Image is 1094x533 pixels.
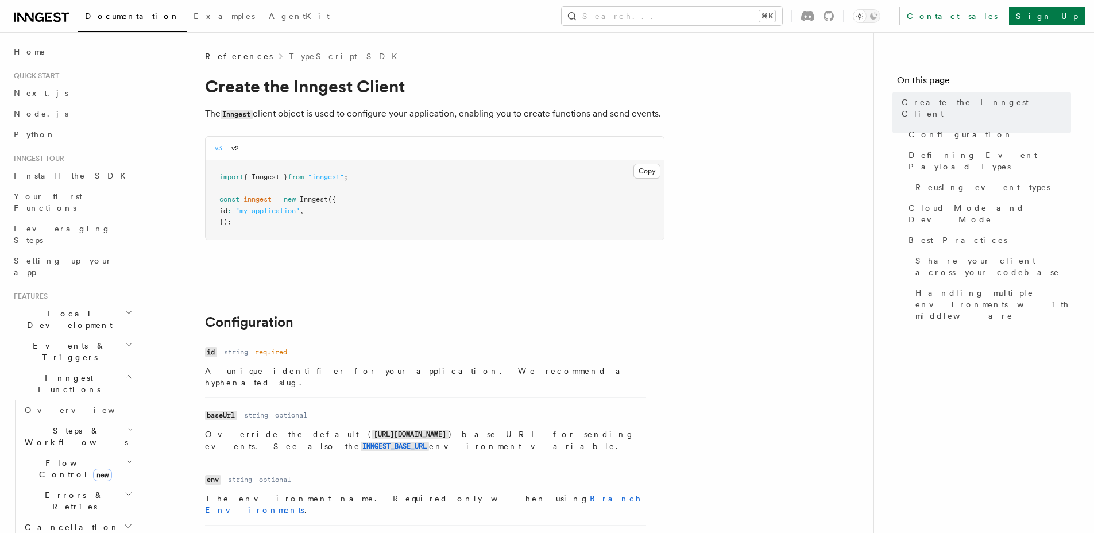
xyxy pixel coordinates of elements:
dd: required [255,347,287,357]
a: Setting up your app [9,250,135,283]
a: Leveraging Steps [9,218,135,250]
dd: optional [275,411,307,420]
span: Your first Functions [14,192,82,213]
a: Next.js [9,83,135,103]
span: Node.js [14,109,68,118]
span: Cloud Mode and Dev Mode [909,202,1071,225]
span: ; [344,173,348,181]
code: env [205,475,221,485]
span: AgentKit [269,11,330,21]
a: Node.js [9,103,135,124]
button: Copy [633,164,660,179]
a: Create the Inngest Client [897,92,1071,124]
span: Defining Event Payload Types [909,149,1071,172]
span: Leveraging Steps [14,224,111,245]
a: Defining Event Payload Types [904,145,1071,177]
button: Flow Controlnew [20,453,135,485]
a: Cloud Mode and Dev Mode [904,198,1071,230]
button: Steps & Workflows [20,420,135,453]
span: , [300,207,304,215]
button: Errors & Retries [20,485,135,517]
dd: optional [259,475,291,484]
span: Quick start [9,71,59,80]
code: baseUrl [205,411,237,420]
dd: string [244,411,268,420]
span: Events & Triggers [9,340,125,363]
a: Python [9,124,135,145]
p: Override the default ( ) base URL for sending events. See also the environment variable. [205,428,646,453]
a: AgentKit [262,3,337,31]
span: Next.js [14,88,68,98]
span: Inngest Functions [9,372,124,395]
span: Reusing event types [915,181,1050,193]
span: Examples [194,11,255,21]
button: Inngest Functions [9,368,135,400]
a: TypeScript SDK [289,51,404,62]
h1: Create the Inngest Client [205,76,664,96]
a: Best Practices [904,230,1071,250]
span: new [93,469,112,481]
span: Home [14,46,46,57]
a: Configuration [904,124,1071,145]
dd: string [228,475,252,484]
span: = [276,195,280,203]
p: A unique identifier for your application. We recommend a hyphenated slug. [205,365,646,388]
span: Cancellation [20,522,119,533]
a: Install the SDK [9,165,135,186]
p: The client object is used to configure your application, enabling you to create functions and sen... [205,106,664,122]
a: INNGEST_BASE_URL [361,442,429,451]
code: [URL][DOMAIN_NAME] [372,430,449,439]
a: Handling multiple environments with middleware [911,283,1071,326]
span: Flow Control [20,457,126,480]
span: "inngest" [308,173,344,181]
span: Local Development [9,308,125,331]
p: The environment name. Required only when using . [205,493,646,516]
a: Overview [20,400,135,420]
span: : [227,207,231,215]
span: References [205,51,273,62]
button: Local Development [9,303,135,335]
a: Sign Up [1009,7,1085,25]
span: Share your client across your codebase [915,255,1071,278]
span: Setting up your app [14,256,113,277]
a: Examples [187,3,262,31]
a: Documentation [78,3,187,32]
code: Inngest [221,110,253,119]
button: v3 [215,137,222,160]
h4: On this page [897,74,1071,92]
code: id [205,347,217,357]
a: Share your client across your codebase [911,250,1071,283]
button: Search...⌘K [562,7,782,25]
button: Toggle dark mode [853,9,880,23]
span: Documentation [85,11,180,21]
span: Features [9,292,48,301]
span: Overview [25,405,143,415]
span: Steps & Workflows [20,425,128,448]
a: Your first Functions [9,186,135,218]
span: const [219,195,239,203]
span: Configuration [909,129,1013,140]
dd: string [224,347,248,357]
span: Inngest tour [9,154,64,163]
a: Configuration [205,314,293,330]
span: "my-application" [235,207,300,215]
span: new [284,195,296,203]
span: from [288,173,304,181]
a: Reusing event types [911,177,1071,198]
span: }); [219,218,231,226]
span: inngest [243,195,272,203]
kbd: ⌘K [759,10,775,22]
button: Events & Triggers [9,335,135,368]
span: Install the SDK [14,171,133,180]
a: Home [9,41,135,62]
span: ({ [328,195,336,203]
span: Inngest [300,195,328,203]
span: Create the Inngest Client [902,96,1071,119]
a: Branch Environments [205,494,641,515]
button: v2 [231,137,239,160]
span: import [219,173,243,181]
span: Best Practices [909,234,1007,246]
span: id [219,207,227,215]
a: Contact sales [899,7,1004,25]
